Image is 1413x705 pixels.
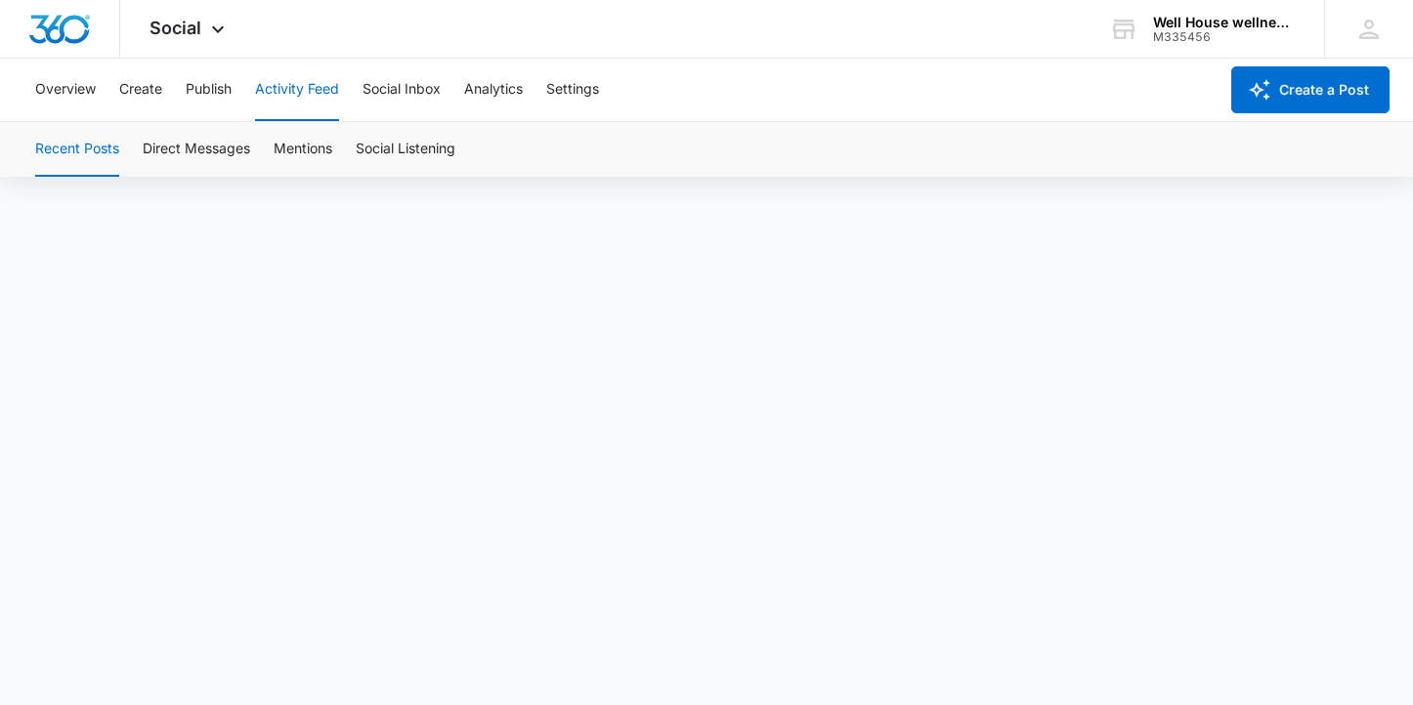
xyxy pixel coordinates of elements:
button: Activity Feed [255,59,339,121]
button: Direct Messages [143,122,250,177]
button: Social Inbox [363,59,441,121]
button: Create [119,59,162,121]
div: account name [1153,15,1296,30]
div: account id [1153,30,1296,44]
button: Overview [35,59,96,121]
button: Publish [186,59,232,121]
button: Mentions [274,122,332,177]
span: Social [150,18,201,38]
button: Social Listening [356,122,455,177]
button: Create a Post [1231,66,1390,113]
button: Settings [546,59,599,121]
button: Recent Posts [35,122,119,177]
button: Analytics [464,59,523,121]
